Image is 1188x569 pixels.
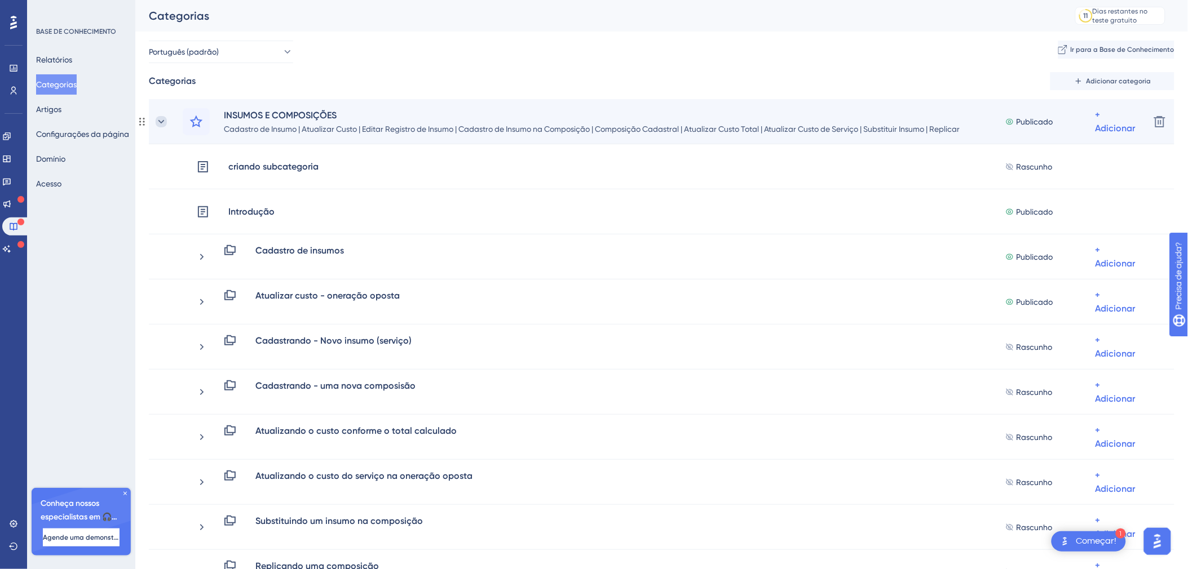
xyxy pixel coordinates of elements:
span: Publicado [1017,250,1053,264]
div: BASE DE CONHECIMENTO [36,27,116,36]
button: Acesso [36,174,61,194]
button: Adicionar categoria [1050,72,1174,90]
span: Rascunho [1017,340,1053,354]
div: Atualizando o custo conforme o total calculado [255,424,457,437]
iframe: UserGuiding AI Assistant Launcher [1141,524,1174,558]
div: Introdução [228,205,275,219]
span: Conheça nossos especialistas em 🎧 integração [41,497,122,524]
button: Categorias [36,74,77,95]
div: Cadastro de insumos [255,243,345,257]
img: texto alternativo de imagem do iniciador [1058,535,1072,548]
button: Agende uma demonstração [43,528,120,546]
div: Dias restantes no teste gratuito [1093,7,1161,25]
button: Ir para a Base de Conhecimento [1058,41,1174,59]
div: + Adicionar [1096,424,1136,451]
div: criando subcategoria [228,159,319,174]
div: + Adicionar [1096,379,1136,406]
div: 11 [1084,11,1088,20]
div: Começar! [1076,535,1117,548]
span: Publicado [1017,295,1053,309]
div: + Adicionar [1096,334,1136,361]
span: Ir para a Base de Conhecimento [1071,45,1174,54]
span: Rascunho [1017,430,1053,444]
span: Publicado [1017,205,1053,219]
div: 1 [1116,528,1126,539]
div: + Adicionar [1096,108,1136,135]
span: Português (padrão) [149,45,219,59]
span: Rascunho [1017,385,1053,399]
div: Categorias [149,74,196,88]
button: Configurações da página [36,124,129,144]
div: + Adicionar [1096,243,1136,270]
button: Relatórios [36,50,72,70]
button: Domínio [36,149,65,169]
button: Português (padrão) [149,41,293,63]
span: Rascunho [1017,521,1053,534]
div: Cadastro de Insumo | Atualizar Custo | Editar Registro de Insumo | Cadastro de Insumo na Composiç... [223,122,970,135]
div: Substituindo um insumo na composição [255,514,423,527]
div: Cadastrando - uma nova composisão [255,379,416,392]
span: Adicionar categoria [1087,77,1151,86]
div: Cadastrando - Novo insumo (serviço) [255,334,412,347]
div: Atualizando o custo do serviço na oneração oposta [255,469,473,482]
span: Agende uma demonstração [43,533,120,542]
div: + Adicionar [1096,469,1136,496]
span: Rascunho [1017,475,1053,489]
div: Atualizar custo - oneração oposta [255,288,400,302]
div: + Adicionar [1096,288,1136,315]
div: + Adicionar [1096,514,1136,541]
div: Abra o Get Started! lista de verificação, módulos restantes: 1 [1052,531,1126,552]
span: Rascunho [1017,160,1053,174]
span: Publicado [1017,115,1053,128]
div: Categorias [149,8,1047,24]
span: Precisa de ajuda? [27,3,94,16]
button: Artigos [36,99,61,119]
div: INSUMOS E COMPOSIÇÕES [223,108,970,122]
